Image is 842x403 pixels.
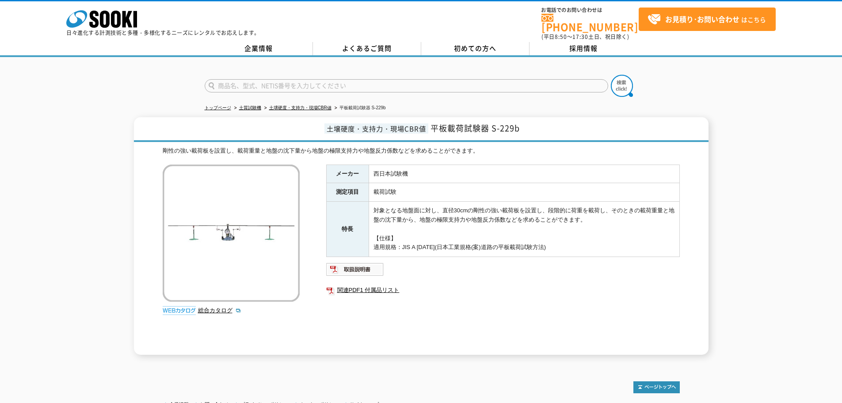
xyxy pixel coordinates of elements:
a: 採用情報 [530,42,638,55]
input: 商品名、型式、NETIS番号を入力してください [205,79,608,92]
img: 取扱説明書 [326,262,384,276]
strong: お見積り･お問い合わせ [665,14,739,24]
span: お電話でのお問い合わせは [541,8,639,13]
a: 取扱説明書 [326,268,384,275]
span: 土壌硬度・支持力・現場CBR値 [324,123,428,134]
span: 17:30 [572,33,588,41]
img: トップページへ [633,381,680,393]
a: 土質試験機 [239,105,261,110]
a: トップページ [205,105,231,110]
span: 8:50 [555,33,567,41]
a: 総合カタログ [198,307,241,314]
span: はこちら [648,13,766,26]
img: btn_search.png [611,75,633,97]
td: 載荷試験 [369,183,679,202]
th: 測定項目 [326,183,369,202]
span: 初めての方へ [454,43,496,53]
a: [PHONE_NUMBER] [541,14,639,32]
li: 平板載荷試験器 S-229b [333,104,386,113]
p: 日々進化する計測技術と多種・多様化するニーズにレンタルでお応えします。 [66,30,260,35]
div: 剛性の強い載荷板を設置し、載荷重量と地盤の沈下量から地盤の極限支持力や地盤反力係数などを求めることができます。 [163,146,680,156]
td: 西日本試験機 [369,165,679,183]
th: 特長 [326,202,369,257]
a: 関連PDF1 付属品リスト [326,284,680,296]
th: メーカー [326,165,369,183]
img: webカタログ [163,306,196,315]
a: 初めての方へ [421,42,530,55]
td: 対象となる地盤面に対し、直径30cmの剛性の強い載荷板を設置し、段階的に荷重を載荷し、そのときの載荷重量と地盤の沈下量から、地盤の極限支持力や地盤反力係数などを求めることができます。 【仕様】 ... [369,202,679,257]
a: 土壌硬度・支持力・現場CBR値 [269,105,331,110]
a: 企業情報 [205,42,313,55]
span: (平日 ～ 土日、祝日除く) [541,33,629,41]
img: 平板載荷試験器 S-229b [163,165,300,302]
span: 平板載荷試験器 S-229b [431,122,520,134]
a: お見積り･お問い合わせはこちら [639,8,776,31]
a: よくあるご質問 [313,42,421,55]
